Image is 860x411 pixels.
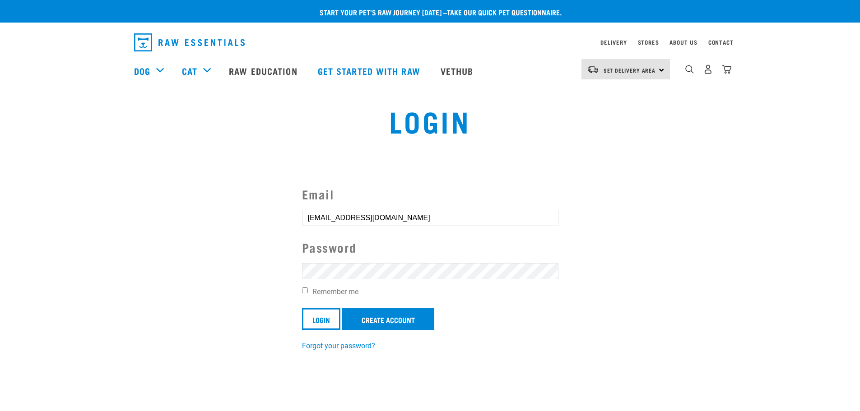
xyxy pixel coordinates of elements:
img: van-moving.png [587,65,599,74]
a: Cat [182,64,197,78]
a: Vethub [432,53,485,89]
a: Delivery [600,41,627,44]
img: home-icon-1@2x.png [685,65,694,74]
h1: Login [159,104,700,137]
input: Remember me [302,287,308,293]
a: Raw Education [220,53,308,89]
a: Contact [708,41,734,44]
img: user.png [703,65,713,74]
input: Login [302,308,340,330]
a: Dog [134,64,150,78]
a: About Us [669,41,697,44]
img: home-icon@2x.png [722,65,731,74]
label: Email [302,185,558,203]
a: Forgot your password? [302,342,375,350]
a: Stores [638,41,659,44]
a: Create Account [342,308,434,330]
a: take our quick pet questionnaire. [447,10,562,14]
span: Set Delivery Area [604,69,656,72]
nav: dropdown navigation [127,30,734,55]
label: Remember me [302,286,558,297]
label: Password [302,238,558,257]
img: Raw Essentials Logo [134,33,245,51]
a: Get started with Raw [309,53,432,89]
